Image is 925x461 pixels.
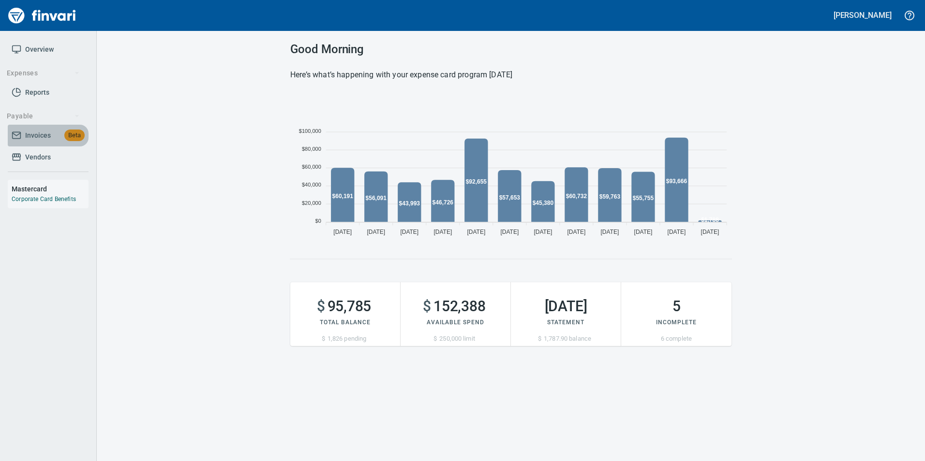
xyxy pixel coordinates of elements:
span: Payable [7,110,80,122]
span: Expenses [7,67,80,79]
tspan: [DATE] [367,229,385,235]
span: Vendors [25,151,51,163]
a: InvoicesBeta [8,125,89,146]
span: Overview [25,43,54,56]
tspan: [DATE] [567,229,586,235]
button: [PERSON_NAME] [831,8,894,23]
button: Expenses [3,64,84,82]
h5: [PERSON_NAME] [834,10,892,20]
h6: Here’s what’s happening with your expense card program [DATE] [290,68,731,82]
tspan: [DATE] [467,229,485,235]
tspan: [DATE] [400,229,418,235]
tspan: $40,000 [302,182,321,187]
a: Reports [8,82,89,103]
tspan: $100,000 [299,128,321,134]
tspan: [DATE] [433,229,452,235]
span: Reports [25,86,49,99]
h6: Mastercard [12,184,89,194]
h3: Good Morning [290,43,731,56]
tspan: $0 [315,218,321,224]
tspan: [DATE] [701,229,719,235]
tspan: [DATE] [634,229,653,235]
img: Finvari [6,4,78,27]
tspan: $60,000 [302,164,321,170]
tspan: $20,000 [302,200,321,206]
tspan: [DATE] [601,229,619,235]
a: Corporate Card Benefits [12,196,76,202]
tspan: [DATE] [534,229,552,235]
span: Invoices [25,130,51,142]
tspan: [DATE] [333,229,352,235]
tspan: [DATE] [500,229,519,235]
a: Vendors [8,146,89,168]
a: Overview [8,39,89,60]
span: Beta [64,130,85,141]
tspan: [DATE] [668,229,686,235]
tspan: $80,000 [302,146,321,152]
button: Payable [3,107,84,125]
